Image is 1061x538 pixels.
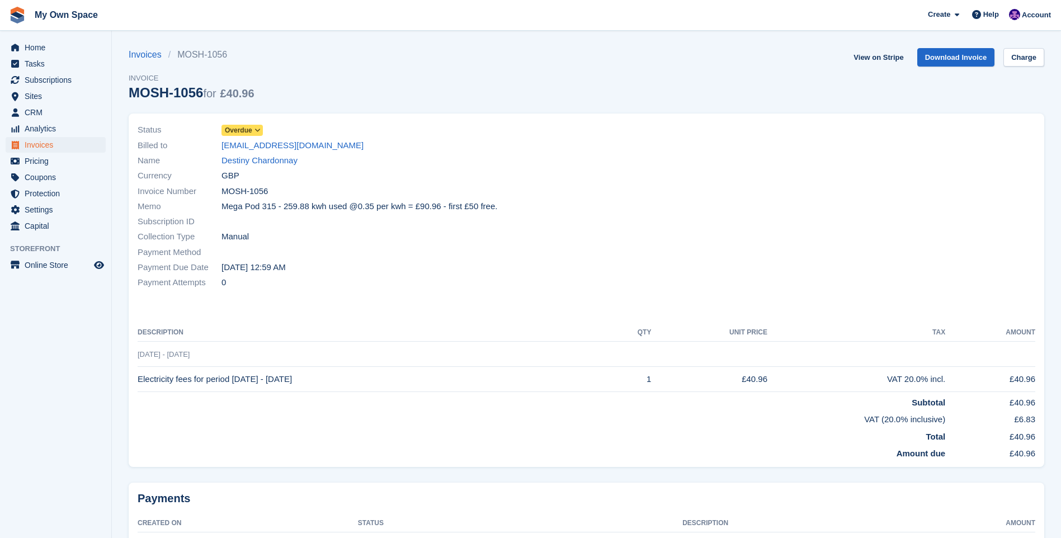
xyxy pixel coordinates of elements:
a: Destiny Chardonnay [221,154,298,167]
th: Status [358,515,682,532]
h2: Payments [138,492,1035,506]
th: Tax [767,324,945,342]
nav: breadcrumbs [129,48,254,62]
span: Pricing [25,153,92,169]
a: menu [6,40,106,55]
td: VAT (20.0% inclusive) [138,409,945,426]
a: menu [6,202,106,218]
a: [EMAIL_ADDRESS][DOMAIN_NAME] [221,139,364,152]
a: Overdue [221,124,263,136]
div: VAT 20.0% incl. [767,373,945,386]
th: Amount [935,515,1035,532]
time: 2025-08-29 23:59:59 UTC [221,261,286,274]
a: menu [6,56,106,72]
th: Unit Price [651,324,767,342]
td: £6.83 [945,409,1035,426]
span: Collection Type [138,230,221,243]
td: £40.96 [945,367,1035,392]
span: Invoice [129,73,254,84]
a: menu [6,169,106,185]
th: Description [138,324,609,342]
a: menu [6,88,106,104]
td: Electricity fees for period [DATE] - [DATE] [138,367,609,392]
th: Amount [945,324,1035,342]
span: Analytics [25,121,92,136]
span: Overdue [225,125,252,135]
a: menu [6,257,106,273]
td: 1 [609,367,651,392]
a: Preview store [92,258,106,272]
span: Memo [138,200,221,213]
a: menu [6,218,106,234]
span: Settings [25,202,92,218]
span: Invoice Number [138,185,221,198]
a: menu [6,105,106,120]
span: 0 [221,276,226,289]
span: Protection [25,186,92,201]
span: Capital [25,218,92,234]
span: [DATE] - [DATE] [138,350,190,358]
span: Create [928,9,950,20]
span: Tasks [25,56,92,72]
span: Payment Attempts [138,276,221,289]
span: Subscription ID [138,215,221,228]
span: Help [983,9,999,20]
a: menu [6,186,106,201]
div: MOSH-1056 [129,85,254,100]
span: Currency [138,169,221,182]
th: Description [682,515,935,532]
strong: Subtotal [912,398,945,407]
a: menu [6,137,106,153]
span: Status [138,124,221,136]
span: £40.96 [220,87,254,100]
span: Billed to [138,139,221,152]
span: Payment Due Date [138,261,221,274]
strong: Amount due [897,449,946,458]
th: Created On [138,515,358,532]
a: menu [6,153,106,169]
td: £40.96 [945,443,1035,460]
a: Invoices [129,48,168,62]
span: Account [1022,10,1051,21]
span: Payment Method [138,246,221,259]
a: Charge [1003,48,1044,67]
a: menu [6,121,106,136]
a: Download Invoice [917,48,995,67]
span: Online Store [25,257,92,273]
span: Manual [221,230,249,243]
span: CRM [25,105,92,120]
span: Subscriptions [25,72,92,88]
td: £40.96 [945,391,1035,409]
span: MOSH-1056 [221,185,268,198]
span: for [203,87,216,100]
span: Home [25,40,92,55]
span: Sites [25,88,92,104]
span: Storefront [10,243,111,254]
td: £40.96 [651,367,767,392]
th: QTY [609,324,651,342]
img: Megan Angel [1009,9,1020,20]
a: menu [6,72,106,88]
a: View on Stripe [849,48,908,67]
img: stora-icon-8386f47178a22dfd0bd8f6a31ec36ba5ce8667c1dd55bd0f319d3a0aa187defe.svg [9,7,26,23]
span: GBP [221,169,239,182]
strong: Total [926,432,945,441]
span: Name [138,154,221,167]
span: Coupons [25,169,92,185]
td: £40.96 [945,426,1035,443]
span: Invoices [25,137,92,153]
a: My Own Space [30,6,102,24]
span: Mega Pod 315 - 259.88 kwh used @0.35 per kwh = £90.96 - first £50 free. [221,200,497,213]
